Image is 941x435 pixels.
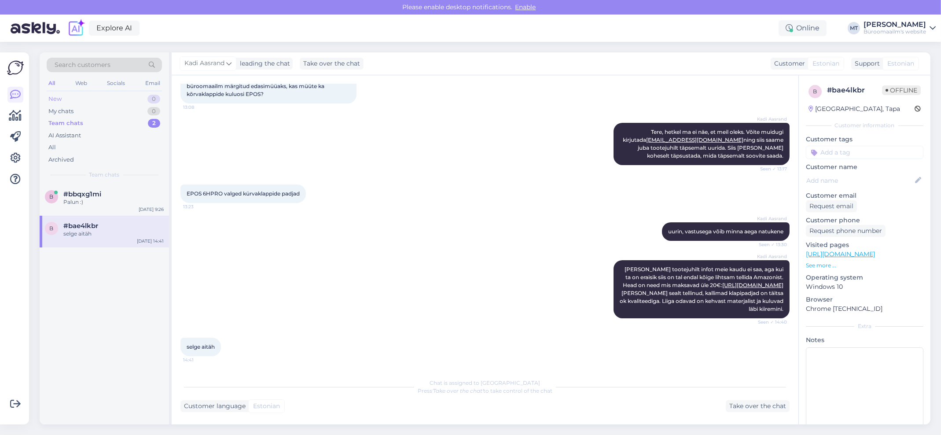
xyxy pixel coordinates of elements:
span: Tere, hetkel ma ei näe, et meil oleks. Võite muidugi kirjutada ning siis saame juba tootejuhilt t... [623,129,785,159]
span: EPOS 6HPRO valged kürvaklappide padjad [187,190,300,197]
div: Extra [806,322,923,330]
a: [URL][DOMAIN_NAME] [722,282,783,288]
p: Operating system [806,273,923,282]
a: [PERSON_NAME]Büroomaailm's website [864,21,936,35]
div: All [47,77,57,89]
span: #bbqxg1mi [63,190,101,198]
span: [PERSON_NAME] tootejuhilt infot meie kaudu ei saa, aga kui ta on eraisik siis on tal endal kõige ... [620,266,785,312]
div: Request phone number [806,225,886,237]
span: Chat is assigned to [GEOGRAPHIC_DATA] [430,380,540,386]
div: 0 [147,107,160,116]
span: 14:41 [183,357,216,363]
div: leading the chat [236,59,290,68]
div: Support [851,59,880,68]
span: Seen ✓ 13:17 [754,166,787,172]
span: b [50,193,54,200]
div: 2 [148,119,160,128]
div: AI Assistant [48,131,81,140]
span: Offline [882,85,921,95]
div: # bae4lkbr [827,85,882,96]
p: Notes [806,335,923,345]
i: 'Take over the chat' [432,387,483,394]
span: Press to take control of the chat [418,387,552,394]
div: Email [143,77,162,89]
span: selge aitäh [187,343,215,350]
div: MT [848,22,860,34]
div: Take over the chat [726,400,790,412]
div: [GEOGRAPHIC_DATA], Tapa [809,104,900,114]
span: Estonian [887,59,914,68]
span: Tere, [PERSON_NAME] ja lehel on büroomaailm märgitud edasimüüaks, kas müüte ka kõrvaklappide kulu... [187,75,326,97]
div: 0 [147,95,160,103]
span: Team chats [89,171,120,179]
div: [DATE] 14:41 [137,238,164,244]
p: Customer tags [806,135,923,144]
div: Team chats [48,119,83,128]
div: Customer [771,59,805,68]
span: Enable [513,3,539,11]
div: Customer information [806,122,923,129]
span: #bae4lkbr [63,222,98,230]
span: Kadi Aasrand [184,59,224,68]
div: [PERSON_NAME] [864,21,926,28]
span: Kadi Aasrand [754,253,787,260]
div: Büroomaailm's website [864,28,926,35]
a: Explore AI [89,21,140,36]
div: All [48,143,56,152]
span: Kadi Aasrand [754,215,787,222]
span: Estonian [253,402,280,411]
input: Add name [806,176,913,185]
div: Socials [105,77,127,89]
input: Add a tag [806,146,923,159]
div: Palun :) [63,198,164,206]
p: See more ... [806,262,923,269]
span: 13:08 [183,104,216,111]
p: Chrome [TECHNICAL_ID] [806,304,923,313]
div: Archived [48,155,74,164]
p: Customer phone [806,216,923,225]
div: [DATE] 9:26 [139,206,164,213]
p: Browser [806,295,923,304]
div: Customer language [180,402,246,411]
a: [URL][DOMAIN_NAME] [806,250,875,258]
span: Search customers [55,60,110,70]
img: explore-ai [67,19,85,37]
div: Online [779,20,827,36]
div: Web [74,77,89,89]
span: b [813,88,817,95]
div: New [48,95,62,103]
p: Windows 10 [806,282,923,291]
span: Seen ✓ 13:30 [754,241,787,248]
span: Estonian [812,59,839,68]
div: selge aitäh [63,230,164,238]
span: 13:23 [183,203,216,210]
span: b [50,225,54,232]
span: Kadi Aasrand [754,116,787,122]
img: Askly Logo [7,59,24,76]
div: Request email [806,200,857,212]
p: Customer name [806,162,923,172]
p: Visited pages [806,240,923,250]
a: [EMAIL_ADDRESS][DOMAIN_NAME] [646,136,743,143]
div: Take over the chat [300,58,364,70]
span: Seen ✓ 14:40 [754,319,787,325]
p: Customer email [806,191,923,200]
div: My chats [48,107,74,116]
span: uurin, vastusega võib minna aega natukene [668,228,783,235]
